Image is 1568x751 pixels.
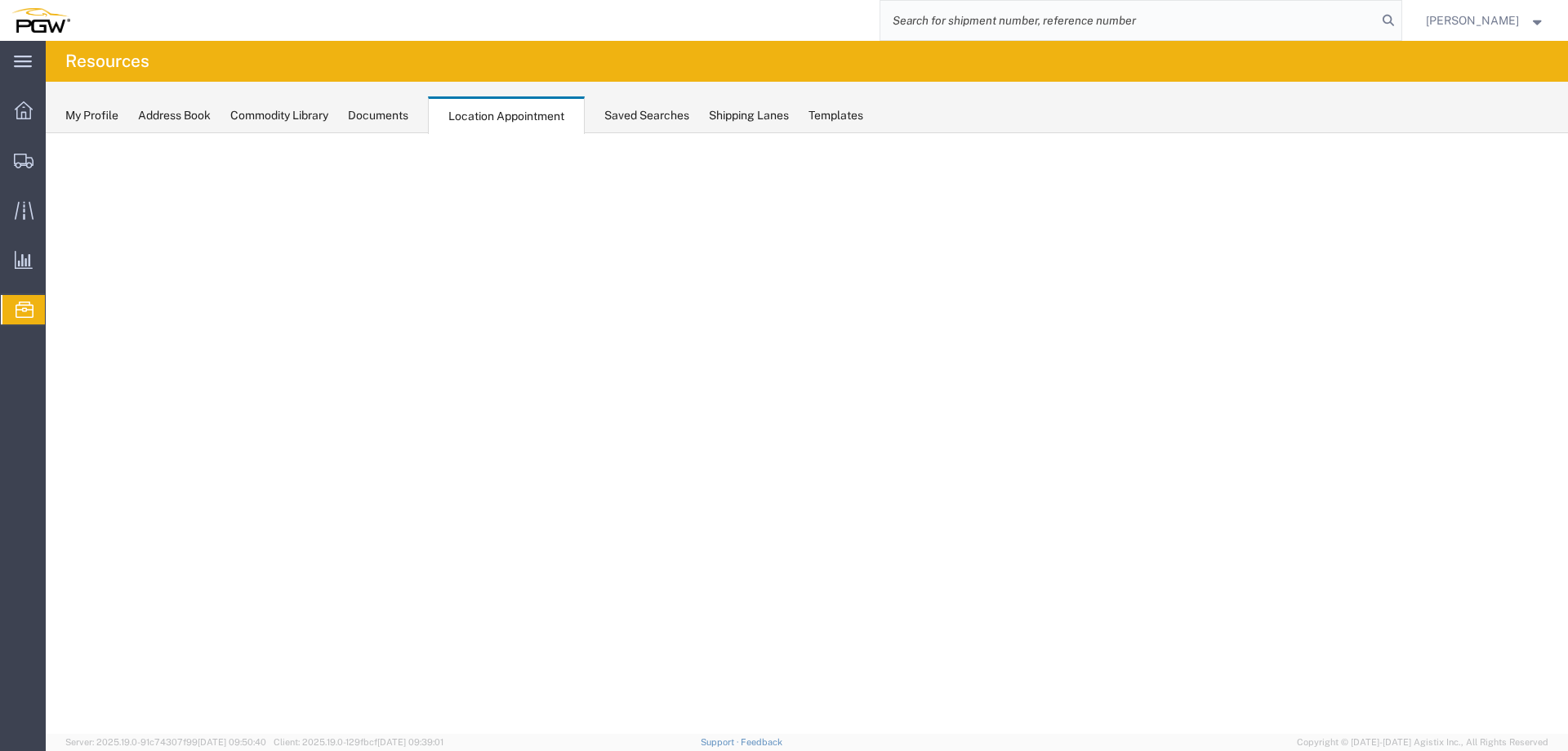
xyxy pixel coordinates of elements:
div: Address Book [138,107,211,124]
div: My Profile [65,107,118,124]
div: Location Appointment [428,96,585,134]
button: [PERSON_NAME] [1425,11,1546,30]
iframe: FS Legacy Container [46,133,1568,734]
div: Documents [348,107,408,124]
span: Client: 2025.19.0-129fbcf [274,737,443,747]
h4: Resources [65,41,149,82]
div: Commodity Library [230,107,328,124]
a: Feedback [741,737,782,747]
img: logo [11,8,70,33]
span: [DATE] 09:39:01 [377,737,443,747]
div: Saved Searches [604,107,689,124]
span: Copyright © [DATE]-[DATE] Agistix Inc., All Rights Reserved [1297,735,1548,749]
a: Support [701,737,742,747]
input: Search for shipment number, reference number [880,1,1377,40]
div: Shipping Lanes [709,107,789,124]
div: Templates [808,107,863,124]
span: Phillip Thornton [1426,11,1519,29]
span: [DATE] 09:50:40 [198,737,266,747]
span: Server: 2025.19.0-91c74307f99 [65,737,266,747]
